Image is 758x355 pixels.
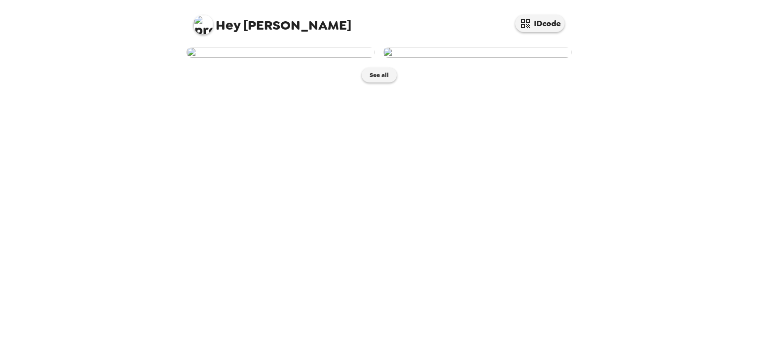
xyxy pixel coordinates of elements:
button: IDcode [515,15,565,32]
button: See all [362,68,397,82]
img: profile pic [193,15,213,35]
img: user-273038 [383,47,571,58]
img: user-273063 [187,47,375,58]
span: Hey [216,16,240,34]
span: [PERSON_NAME] [193,10,351,32]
